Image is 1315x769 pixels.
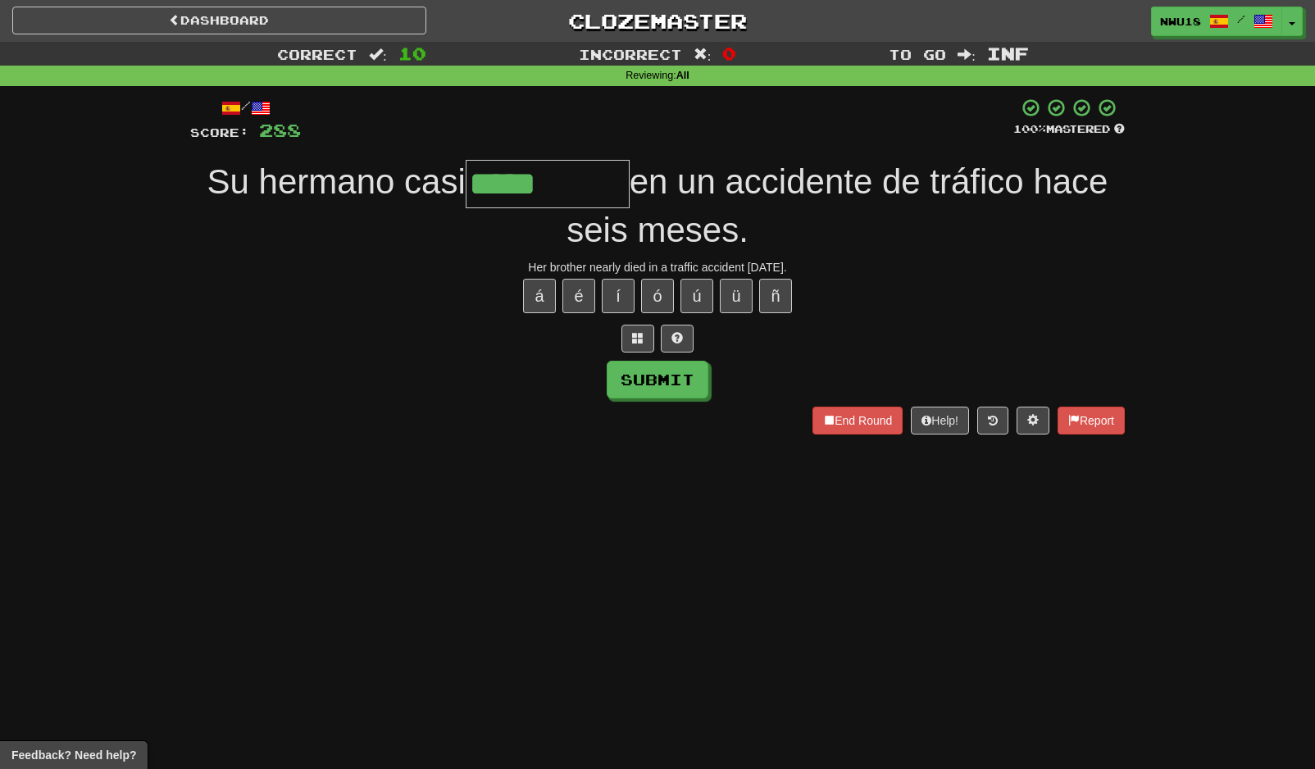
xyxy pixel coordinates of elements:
[369,48,387,61] span: :
[579,46,682,62] span: Incorrect
[720,279,753,313] button: ü
[1058,407,1125,435] button: Report
[398,43,426,63] span: 10
[722,43,736,63] span: 0
[566,162,1108,249] span: en un accidente de tráfico hace seis meses.
[694,48,712,61] span: :
[451,7,865,35] a: Clozemaster
[602,279,635,313] button: í
[190,125,249,139] span: Score:
[680,279,713,313] button: ú
[259,120,301,140] span: 288
[812,407,903,435] button: End Round
[1160,14,1201,29] span: nwu18
[207,162,466,201] span: Su hermano casi
[1151,7,1282,36] a: nwu18 /
[190,98,301,118] div: /
[759,279,792,313] button: ñ
[190,259,1125,275] div: Her brother nearly died in a traffic accident [DATE].
[277,46,357,62] span: Correct
[1013,122,1125,137] div: Mastered
[523,279,556,313] button: á
[958,48,976,61] span: :
[621,325,654,353] button: Switch sentence to multiple choice alt+p
[911,407,969,435] button: Help!
[1013,122,1046,135] span: 100 %
[12,7,426,34] a: Dashboard
[607,361,708,398] button: Submit
[676,70,689,81] strong: All
[977,407,1008,435] button: Round history (alt+y)
[11,747,136,763] span: Open feedback widget
[1237,13,1245,25] span: /
[562,279,595,313] button: é
[641,279,674,313] button: ó
[889,46,946,62] span: To go
[661,325,694,353] button: Single letter hint - you only get 1 per sentence and score half the points! alt+h
[987,43,1029,63] span: Inf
